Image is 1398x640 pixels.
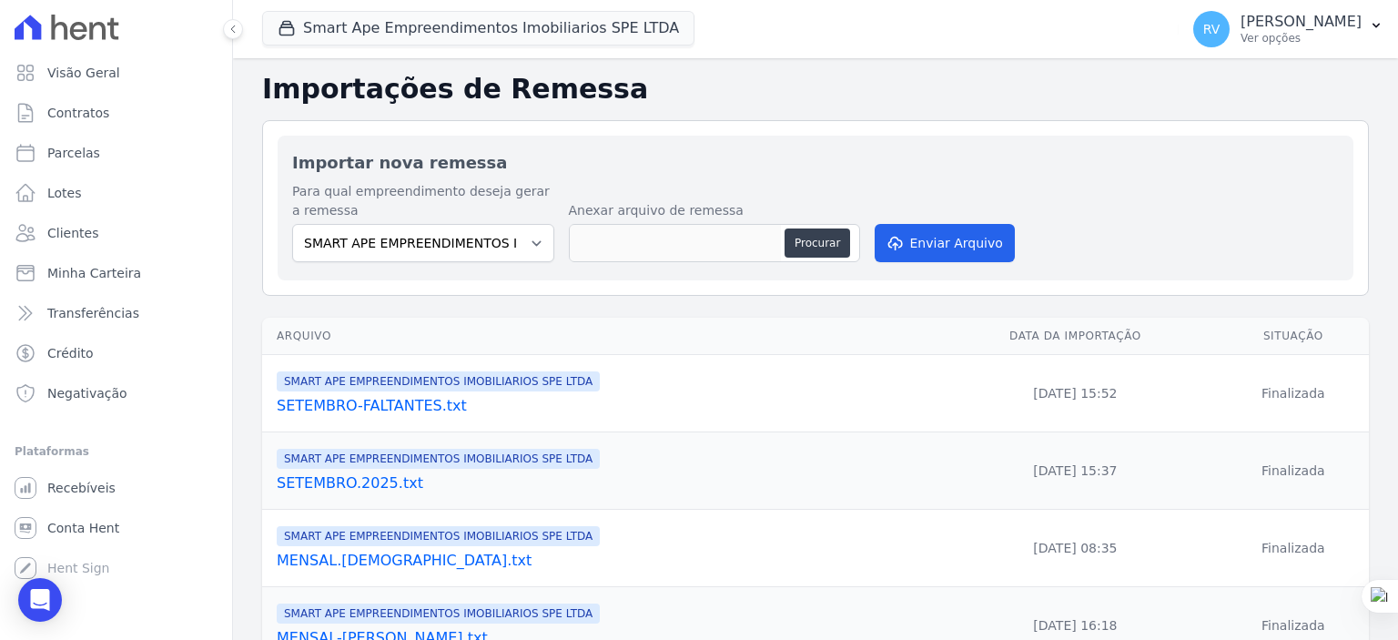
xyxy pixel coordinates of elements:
td: [DATE] 15:52 [933,355,1218,432]
td: [DATE] 15:37 [933,432,1218,510]
span: SMART APE EMPREENDIMENTOS IMOBILIARIOS SPE LTDA [277,371,600,391]
button: RV [PERSON_NAME] Ver opções [1179,4,1398,55]
th: Data da Importação [933,318,1218,355]
th: Arquivo [262,318,933,355]
span: SMART APE EMPREENDIMENTOS IMOBILIARIOS SPE LTDA [277,604,600,624]
button: Enviar Arquivo [875,224,1015,262]
span: Negativação [47,384,127,402]
label: Anexar arquivo de remessa [569,201,860,220]
span: Visão Geral [47,64,120,82]
a: Parcelas [7,135,225,171]
a: Minha Carteira [7,255,225,291]
div: Open Intercom Messenger [18,578,62,622]
span: Transferências [47,304,139,322]
a: Visão Geral [7,55,225,91]
a: Crédito [7,335,225,371]
a: Recebíveis [7,470,225,506]
span: RV [1203,23,1221,36]
h2: Importar nova remessa [292,150,1339,175]
span: Minha Carteira [47,264,141,282]
a: Lotes [7,175,225,211]
span: Lotes [47,184,82,202]
td: [DATE] 08:35 [933,510,1218,587]
span: SMART APE EMPREENDIMENTOS IMOBILIARIOS SPE LTDA [277,526,600,546]
a: Conta Hent [7,510,225,546]
span: Conta Hent [47,519,119,537]
span: Recebíveis [47,479,116,497]
a: SETEMBRO-FALTANTES.txt [277,395,926,417]
a: Contratos [7,95,225,131]
h2: Importações de Remessa [262,73,1369,106]
a: Transferências [7,295,225,331]
span: Clientes [47,224,98,242]
span: Crédito [47,344,94,362]
button: Smart Ape Empreendimentos Imobiliarios SPE LTDA [262,11,694,46]
div: Plataformas [15,441,218,462]
button: Procurar [785,229,850,258]
a: Negativação [7,375,225,411]
a: SETEMBRO.2025.txt [277,472,926,494]
span: SMART APE EMPREENDIMENTOS IMOBILIARIOS SPE LTDA [277,449,600,469]
td: Finalizada [1218,510,1369,587]
p: [PERSON_NAME] [1241,13,1362,31]
td: Finalizada [1218,355,1369,432]
a: Clientes [7,215,225,251]
th: Situação [1218,318,1369,355]
td: Finalizada [1218,432,1369,510]
label: Para qual empreendimento deseja gerar a remessa [292,182,554,220]
a: MENSAL.[DEMOGRAPHIC_DATA].txt [277,550,926,572]
span: Contratos [47,104,109,122]
p: Ver opções [1241,31,1362,46]
span: Parcelas [47,144,100,162]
